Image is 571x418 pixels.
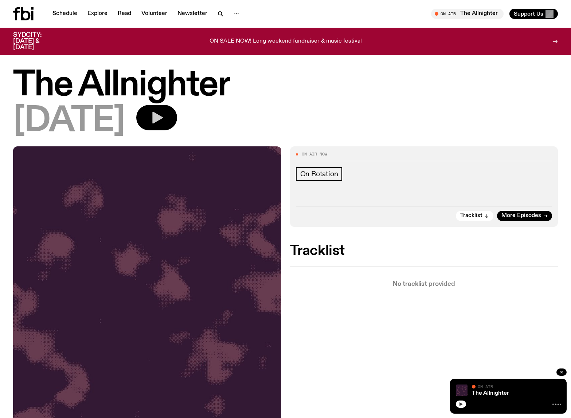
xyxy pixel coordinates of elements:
span: Tracklist [460,213,482,218]
p: No tracklist provided [290,281,558,287]
a: Volunteer [137,9,172,19]
h3: SYDCITY: [DATE] & [DATE] [13,32,60,51]
a: The Allnighter [472,390,509,396]
h1: The Allnighter [13,69,558,102]
p: ON SALE NOW! Long weekend fundraiser & music festival [210,38,362,45]
span: On Rotation [300,170,338,178]
span: More Episodes [501,213,541,218]
a: Schedule [48,9,82,19]
span: Support Us [514,11,543,17]
a: Newsletter [173,9,212,19]
span: On Air Now [302,152,327,156]
h2: Tracklist [290,244,558,257]
a: Read [113,9,136,19]
a: Explore [83,9,112,19]
span: On Air [478,384,493,389]
a: On Rotation [296,167,343,181]
button: Support Us [509,9,558,19]
button: Tracklist [456,211,493,221]
a: More Episodes [497,211,552,221]
button: On AirThe Allnighter [431,9,504,19]
span: [DATE] [13,105,125,138]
